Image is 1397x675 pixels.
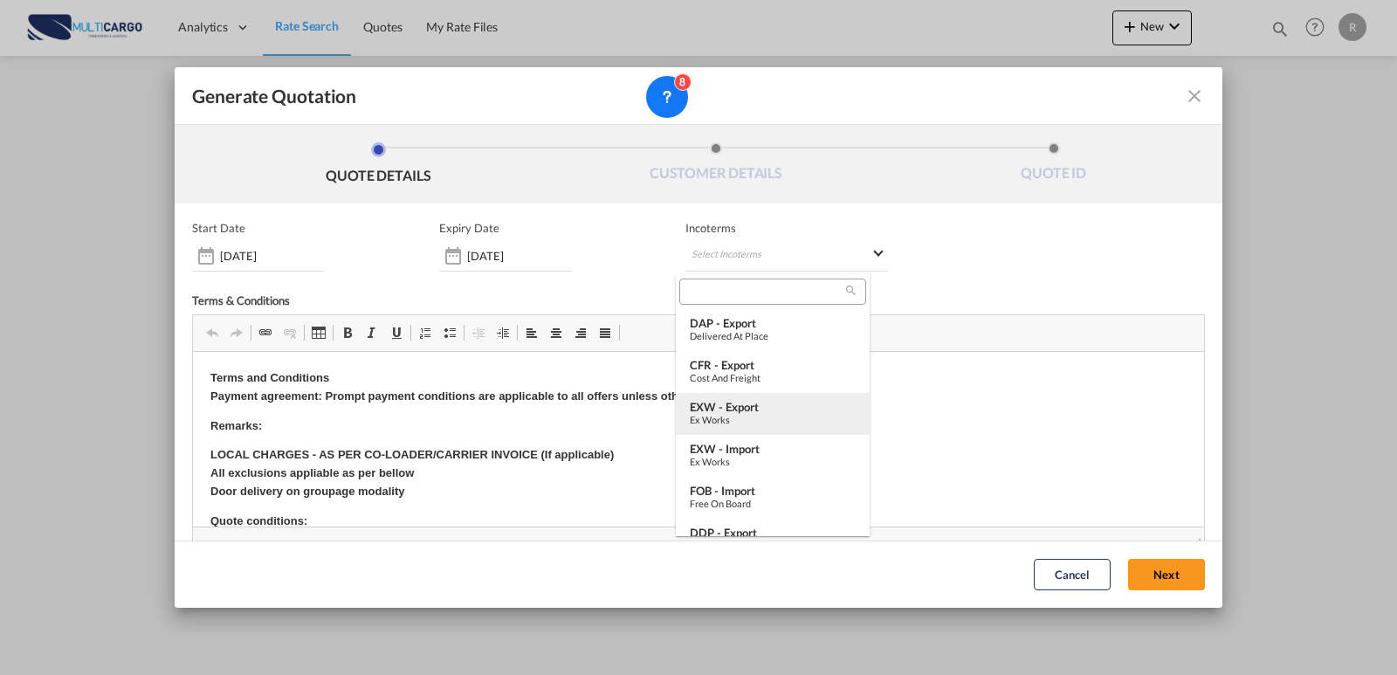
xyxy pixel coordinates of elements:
[690,498,856,509] div: Free on Board
[690,316,856,330] div: DAP - export
[844,284,857,297] md-icon: icon-magnify
[690,372,856,383] div: Cost and Freight
[690,442,856,456] div: EXW - import
[690,358,856,372] div: CFR - export
[17,67,69,80] strong: Remarks:
[690,414,856,425] div: Ex Works
[17,96,421,146] strong: LOCAL CHARGES - AS PER CO-LOADER/CARRIER INVOICE (If applicable) All exclusions appliable as per ...
[17,19,609,51] strong: Terms and Conditions Payment agreement: Prompt payment conditions are applicable to all offers un...
[690,456,856,467] div: Ex Works
[690,400,856,414] div: EXW - export
[690,526,856,540] div: DDP - export
[690,330,856,341] div: Delivered at Place
[690,484,856,498] div: FOB - import
[17,162,726,320] strong: Quote conditions: • Valid for non-hazardous general cargo. • Subject to final cargo details and a...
